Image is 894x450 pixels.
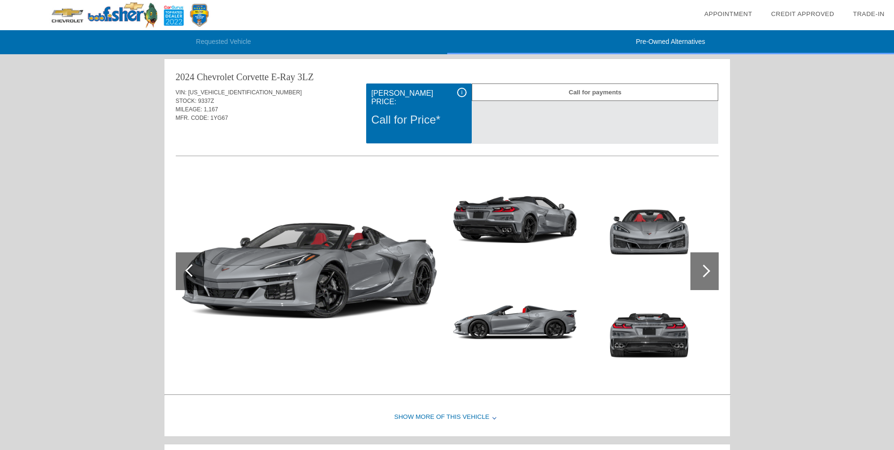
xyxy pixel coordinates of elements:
[704,10,752,17] a: Appointment
[176,106,203,113] span: MILEAGE:
[371,88,467,108] div: [PERSON_NAME] Price:
[164,399,730,436] div: Show More of this Vehicle
[176,171,443,371] img: 2024chc061983942_1280_01.png
[450,171,580,268] img: 2024chc061983943_1280_02.png
[472,83,718,101] div: Call for payments
[371,108,467,132] div: Call for Price*
[457,88,467,97] div: i
[176,128,719,143] div: Quoted on [DATE] 3:28:26 PM
[450,274,580,371] img: 2024chc061983944_1280_03.png
[204,106,218,113] span: 1,167
[297,70,313,83] div: 3LZ
[176,115,209,121] span: MFR. CODE:
[188,89,302,96] span: [US_VEHICLE_IDENTIFICATION_NUMBER]
[176,89,187,96] span: VIN:
[211,115,228,121] span: 1YG67
[198,98,214,104] span: 9337Z
[853,10,885,17] a: Trade-In
[176,98,197,104] span: STOCK:
[584,171,714,268] img: 2024chc061983945_1280_05.png
[176,70,295,83] div: 2024 Chevrolet Corvette E-Ray
[771,10,834,17] a: Credit Approved
[584,274,714,371] img: 2024chc061983946_1280_06.png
